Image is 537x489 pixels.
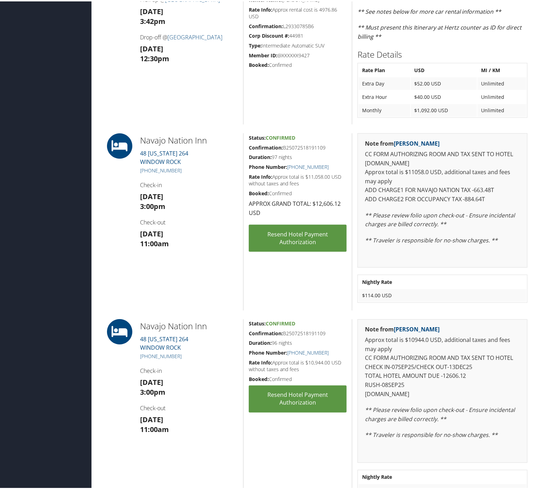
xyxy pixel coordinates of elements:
[140,217,238,225] h4: Check-out
[168,32,222,40] a: [GEOGRAPHIC_DATA]
[249,223,347,250] a: Resend Hotel Payment Authorization
[365,335,520,398] p: Approx total is $10944.0 USD, additional taxes and fees may apply CC FORM AUTHORIZING ROOM AND TA...
[358,6,501,14] em: ** See notes below for more car rental information **
[140,52,169,62] strong: 12:30pm
[411,63,477,75] th: USD
[249,198,347,216] p: APPROX GRAND TOTAL: $12,606.12 USD
[365,324,440,332] strong: Note from
[478,63,526,75] th: MI / KM
[140,403,238,411] h4: Check-out
[249,162,287,169] strong: Phone Number:
[249,375,269,381] strong: Booked:
[411,103,477,115] td: $1,092.00 USD
[249,358,272,365] strong: Rate Info:
[365,148,520,203] p: CC FORM AUTHORIZING ROOM AND TAX SENT TO HOTEL [DOMAIN_NAME] Approx total is $11058.0 USD, additi...
[249,319,266,326] strong: Status:
[249,51,277,57] strong: Member ID:
[140,386,165,396] strong: 3:00pm
[411,76,477,89] td: $52.00 USD
[287,162,329,169] a: [PHONE_NUMBER]
[140,180,238,188] h4: Check-in
[266,133,295,140] span: Confirmed
[249,60,347,67] h5: Confirmed
[478,103,526,115] td: Unlimited
[249,5,347,19] h5: Approx rental cost is 4976.86 USD
[249,384,347,411] a: Resend Hotel Payment Authorization
[359,76,410,89] td: Extra Day
[249,189,347,196] h5: Confirmed
[140,166,182,172] a: [PHONE_NUMBER]
[249,358,347,372] h5: Approx total is $10,944.00 USD without taxes and fees
[249,172,272,179] strong: Rate Info:
[249,338,272,345] strong: Duration:
[249,348,287,355] strong: Phone Number:
[249,60,269,67] strong: Booked:
[140,414,163,423] strong: [DATE]
[358,22,522,39] em: ** Must present this Itinerary at Hertz counter as ID for direct billing **
[365,430,498,438] em: ** Traveler is responsible for no-show charges. **
[359,274,526,287] th: Nightly Rate
[249,329,347,336] h5: B25072518191109
[249,133,266,140] strong: Status:
[249,41,347,48] h5: Intermediate Automatic SUV
[140,200,165,210] strong: 3:00pm
[249,51,347,58] h5: @XXXXXX9427
[249,41,262,47] strong: Type:
[359,288,526,300] td: $114.00 USD
[249,189,269,195] strong: Booked:
[249,31,347,38] h5: 44981
[266,319,295,326] span: Confirmed
[249,143,283,150] strong: Confirmation:
[140,334,188,350] a: 48 [US_STATE] 264WINDOW ROCK
[287,348,329,355] a: [PHONE_NUMBER]
[358,47,527,59] h2: Rate Details
[140,424,169,433] strong: 11:00am
[359,89,410,102] td: Extra Hour
[140,32,238,40] h4: Drop-off @
[140,190,163,200] strong: [DATE]
[249,5,272,12] strong: Rate Info:
[140,133,238,145] h2: Navajo Nation Inn
[359,63,410,75] th: Rate Plan
[140,237,169,247] strong: 11:00am
[249,21,283,28] strong: Confirmation:
[249,329,283,336] strong: Confirmation:
[478,76,526,89] td: Unlimited
[140,15,165,25] strong: 3:42pm
[249,143,347,150] h5: B25072518191109
[140,319,238,331] h2: Navajo Nation Inn
[478,89,526,102] td: Unlimited
[140,148,188,164] a: 48 [US_STATE] 264WINDOW ROCK
[365,405,515,422] em: ** Please review folio upon check-out - Ensure incidental charges are billed correctly. **
[249,375,347,382] h5: Confirmed
[140,366,238,374] h4: Check-in
[140,5,163,15] strong: [DATE]
[249,172,347,186] h5: Approx total is $11,058.00 USD without taxes and fees
[140,376,163,386] strong: [DATE]
[365,235,498,243] em: ** Traveler is responsible for no-show charges. **
[365,210,515,227] em: ** Please review folio upon check-out - Ensure incidental charges are billed correctly. **
[249,21,347,28] h5: L29330785B6
[249,31,289,38] strong: Corp Discount #:
[140,228,163,237] strong: [DATE]
[411,89,477,102] td: $40.00 USD
[249,152,272,159] strong: Duration:
[394,138,440,146] a: [PERSON_NAME]
[359,103,410,115] td: Monthly
[365,138,440,146] strong: Note from
[249,152,347,159] h5: 97 nights
[394,324,440,332] a: [PERSON_NAME]
[359,470,526,482] th: Nightly Rate
[249,338,347,345] h5: 96 nights
[140,352,182,358] a: [PHONE_NUMBER]
[140,43,163,52] strong: [DATE]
